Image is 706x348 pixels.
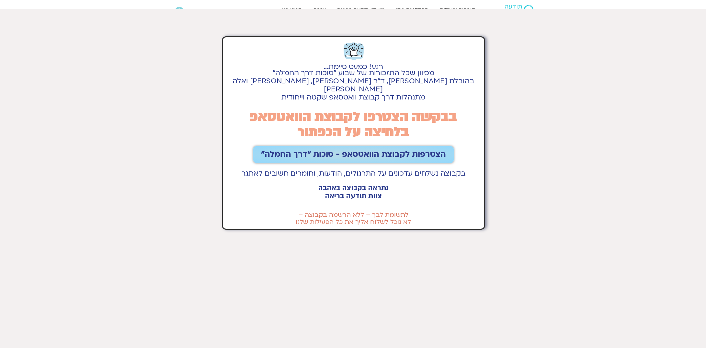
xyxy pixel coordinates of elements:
[393,4,432,16] a: ההקלטות שלי
[505,5,533,15] img: תודעה בריאה
[310,4,329,16] a: עזרה
[226,109,481,140] h2: בבקשה הצטרפו לקבוצת הוואטסאפ בלחיצה על הכפתור
[226,66,481,67] h2: רגע! כמעט סיימת...
[261,150,446,159] span: הצטרפות לקבוצת הוואטסאפ - סוכות ״דרך החמלה״
[437,4,478,16] a: קורסים ופעילות
[253,146,454,163] a: הצטרפות לקבוצת הוואטסאפ - סוכות ״דרך החמלה״
[226,211,481,226] h2: לתשומת לבך – ללא הרשמה בקבוצה – לא נוכל לשלוח אליך את כל הפעילות שלנו
[279,4,305,16] a: תמכו בנו
[226,184,481,200] h2: נתראה בקבוצה באהבה צוות תודעה בריאה
[226,69,481,101] h2: מכיוון שכל התזכורות של שבוע "סוכות דרך החמלה" בהובלת [PERSON_NAME], ד״ר [PERSON_NAME], [PERSON_NA...
[226,169,481,178] h2: בקבוצה נשלחים עדכונים על התרגולים, הודעות, וחומרים חשובים לאתגר
[334,4,388,16] a: מועדון תודעה בריאה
